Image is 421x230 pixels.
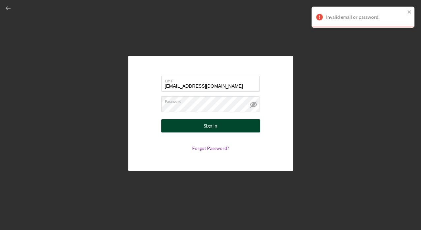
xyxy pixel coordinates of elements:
[204,119,217,132] div: Sign In
[165,76,260,83] label: Email
[165,97,260,104] label: Password
[326,14,405,20] div: Invalid email or password.
[407,9,412,15] button: close
[192,145,229,151] a: Forgot Password?
[161,119,260,132] button: Sign In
